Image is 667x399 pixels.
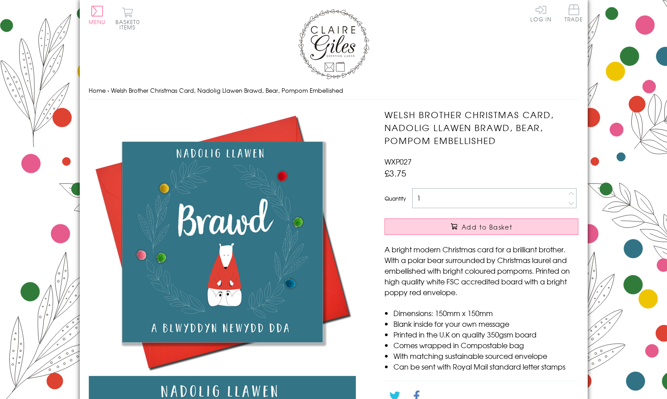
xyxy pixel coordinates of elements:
span: WXP027 [385,156,412,167]
li: Can be sent with Royal Mail standard letter stamps [393,361,578,372]
a: Trade [565,4,583,24]
span: £3.75 [385,167,406,179]
span: Add to Basket [462,222,512,231]
img: Welsh Brother Christmas Card, Nadolig Llawen Brawd, Bear, Pompom Embellished [89,108,356,376]
li: Comes wrapped in Compostable bag [393,340,578,350]
button: Menu [89,6,106,25]
span: › [107,86,109,95]
button: Basket0 items [115,7,140,30]
li: With matching sustainable sourced envelope [393,350,578,361]
img: Claire Giles Greetings Cards [298,9,369,79]
span: Menu [89,18,106,26]
span: Welsh Brother Christmas Card, Nadolig Llawen Brawd, Bear, Pompom Embellished [111,86,343,95]
label: Quantity [385,194,406,202]
a: Home [89,86,106,95]
button: Add to Basket [385,218,578,235]
li: Printed in the U.K on quality 350gsm board [393,329,578,340]
span: 0 items [119,18,140,31]
span: Trade [565,4,583,22]
li: Dimensions: 150mm x 150mm [393,308,578,318]
li: Blank inside for your own message [393,318,578,329]
a: Log In [530,4,552,22]
nav: breadcrumbs [89,82,579,100]
h1: Welsh Brother Christmas Card, Nadolig Llawen Brawd, Bear, Pompom Embellished [385,108,578,147]
p: A bright modern Christmas card for a brilliant brother. With a polar bear surrounded by Christmas... [385,244,578,297]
